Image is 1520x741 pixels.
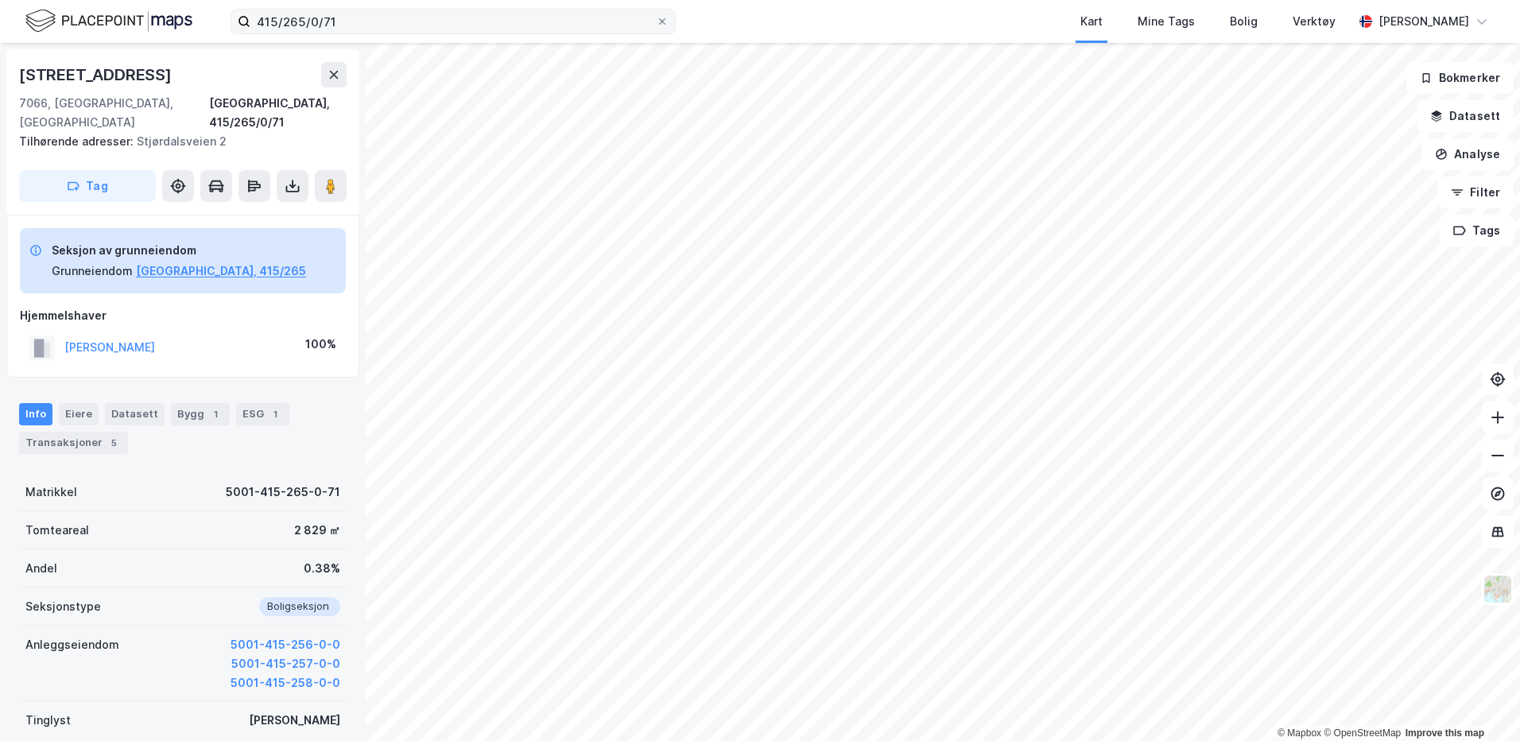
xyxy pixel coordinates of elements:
button: Analyse [1421,138,1514,170]
div: Transaksjoner [19,432,128,454]
div: Mine Tags [1138,12,1195,31]
div: Anleggseiendom [25,635,119,654]
a: Improve this map [1406,727,1484,739]
div: 100% [305,335,336,354]
div: ESG [236,403,289,425]
div: 1 [267,406,283,422]
div: Grunneiendom [52,262,133,281]
button: Tag [19,170,156,202]
div: Bolig [1230,12,1258,31]
div: 5001-415-265-0-71 [226,483,340,502]
div: Stjørdalsveien 2 [19,132,334,151]
div: Matrikkel [25,483,77,502]
div: Kart [1080,12,1103,31]
img: logo.f888ab2527a4732fd821a326f86c7f29.svg [25,7,192,35]
div: [PERSON_NAME] [1378,12,1469,31]
input: Søk på adresse, matrikkel, gårdeiere, leietakere eller personer [250,10,656,33]
button: 5001-415-257-0-0 [231,654,340,673]
div: Tomteareal [25,521,89,540]
div: 5 [106,435,122,451]
div: [GEOGRAPHIC_DATA], 415/265/0/71 [209,94,347,132]
button: 5001-415-256-0-0 [231,635,340,654]
div: Seksjonstype [25,597,101,616]
img: Z [1483,574,1513,604]
div: Seksjon av grunneiendom [52,241,306,260]
div: Datasett [105,403,165,425]
div: Tinglyst [25,711,71,730]
div: Andel [25,559,57,578]
span: Tilhørende adresser: [19,134,137,148]
div: 0.38% [304,559,340,578]
div: Eiere [59,403,99,425]
div: [STREET_ADDRESS] [19,62,175,87]
button: Tags [1440,215,1514,246]
a: OpenStreetMap [1324,727,1401,739]
button: Filter [1437,177,1514,208]
div: Info [19,403,52,425]
button: Bokmerker [1406,62,1514,94]
button: [GEOGRAPHIC_DATA], 415/265 [136,262,306,281]
div: Verktøy [1293,12,1336,31]
div: Kontrollprogram for chat [1441,665,1520,741]
div: Hjemmelshaver [20,306,346,325]
div: [PERSON_NAME] [249,711,340,730]
iframe: Chat Widget [1441,665,1520,741]
div: Bygg [171,403,230,425]
div: 1 [207,406,223,422]
button: 5001-415-258-0-0 [231,673,340,693]
button: Datasett [1417,100,1514,132]
div: 7066, [GEOGRAPHIC_DATA], [GEOGRAPHIC_DATA] [19,94,209,132]
a: Mapbox [1278,727,1321,739]
div: 2 829 ㎡ [294,521,340,540]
